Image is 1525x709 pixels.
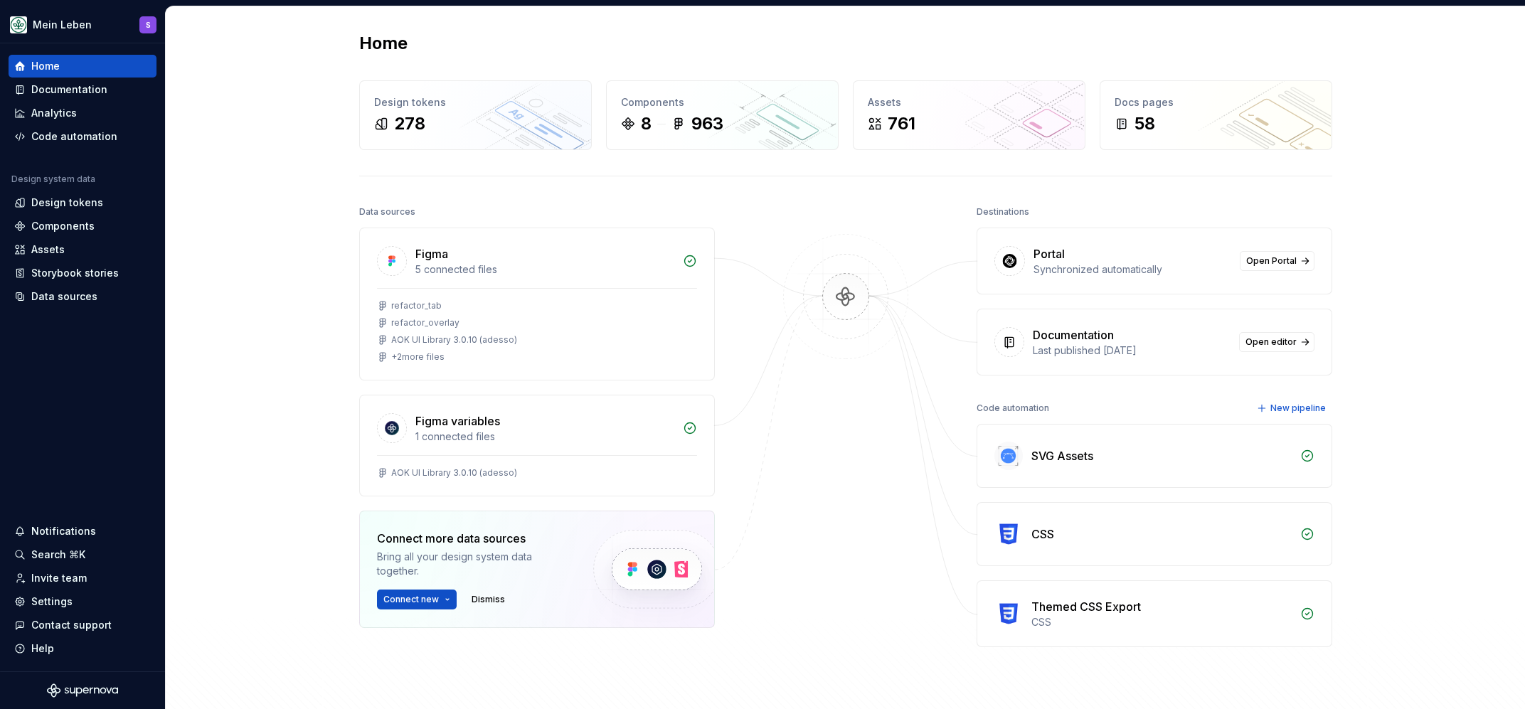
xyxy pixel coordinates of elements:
[465,590,511,609] button: Dismiss
[621,95,824,110] div: Components
[377,530,569,547] div: Connect more data sources
[359,395,715,496] a: Figma variables1 connected filesAOK UI Library 3.0.10 (adesso)
[374,95,577,110] div: Design tokens
[1100,80,1332,150] a: Docs pages58
[31,266,119,280] div: Storybook stories
[391,467,517,479] div: AOK UI Library 3.0.10 (adesso)
[31,618,112,632] div: Contact support
[1031,615,1292,629] div: CSS
[1033,326,1114,343] div: Documentation
[9,238,156,261] a: Assets
[3,9,162,40] button: Mein LebenS
[1135,112,1155,135] div: 58
[9,614,156,636] button: Contact support
[31,219,95,233] div: Components
[31,129,117,144] div: Code automation
[1270,403,1326,414] span: New pipeline
[394,112,425,135] div: 278
[31,106,77,120] div: Analytics
[1031,447,1093,464] div: SVG Assets
[10,16,27,33] img: df5db9ef-aba0-4771-bf51-9763b7497661.png
[31,82,107,97] div: Documentation
[359,80,592,150] a: Design tokens278
[9,55,156,78] a: Home
[31,289,97,304] div: Data sources
[415,412,500,430] div: Figma variables
[383,594,439,605] span: Connect new
[641,112,652,135] div: 8
[1246,255,1297,267] span: Open Portal
[1245,336,1297,348] span: Open editor
[359,202,415,222] div: Data sources
[9,637,156,660] button: Help
[391,334,517,346] div: AOK UI Library 3.0.10 (adesso)
[9,78,156,101] a: Documentation
[377,550,569,578] div: Bring all your design system data together.
[31,196,103,210] div: Design tokens
[1034,245,1065,262] div: Portal
[9,567,156,590] a: Invite team
[1034,262,1231,277] div: Synchronized automatically
[1240,251,1314,271] a: Open Portal
[415,245,448,262] div: Figma
[1239,332,1314,352] a: Open editor
[359,32,408,55] h2: Home
[31,641,54,656] div: Help
[977,202,1029,222] div: Destinations
[9,102,156,124] a: Analytics
[1031,526,1054,543] div: CSS
[31,595,73,609] div: Settings
[977,398,1049,418] div: Code automation
[391,300,442,311] div: refactor_tab
[888,112,915,135] div: 761
[606,80,839,150] a: Components8963
[11,174,95,185] div: Design system data
[868,95,1070,110] div: Assets
[31,548,85,562] div: Search ⌘K
[31,571,87,585] div: Invite team
[9,543,156,566] button: Search ⌘K
[146,19,151,31] div: S
[1033,343,1231,358] div: Last published [DATE]
[31,59,60,73] div: Home
[415,430,674,444] div: 1 connected files
[9,590,156,613] a: Settings
[359,228,715,380] a: Figma5 connected filesrefactor_tabrefactor_overlayAOK UI Library 3.0.10 (adesso)+2more files
[31,524,96,538] div: Notifications
[472,594,505,605] span: Dismiss
[9,262,156,284] a: Storybook stories
[9,191,156,214] a: Design tokens
[853,80,1085,150] a: Assets761
[377,590,457,609] button: Connect new
[9,215,156,238] a: Components
[1253,398,1332,418] button: New pipeline
[691,112,723,135] div: 963
[391,351,445,363] div: + 2 more files
[47,683,118,698] svg: Supernova Logo
[415,262,674,277] div: 5 connected files
[33,18,92,32] div: Mein Leben
[9,125,156,148] a: Code automation
[1115,95,1317,110] div: Docs pages
[9,520,156,543] button: Notifications
[391,317,459,329] div: refactor_overlay
[31,242,65,257] div: Assets
[1031,598,1141,615] div: Themed CSS Export
[9,285,156,308] a: Data sources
